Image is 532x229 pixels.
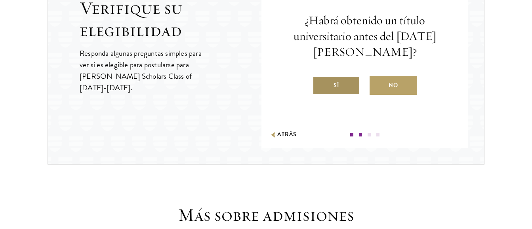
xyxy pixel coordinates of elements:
font: Sí [334,80,339,90]
p: Responda algunas preguntas simples para ver si es elegible para postularse para [PERSON_NAME] Sch... [80,47,209,93]
button: Atrás [269,131,297,139]
font: No [389,80,398,90]
font: Atrás [277,130,297,138]
h3: Más sobre admisiones [143,204,389,226]
p: ¿Habrá obtenido un título universitario antes del [DATE][PERSON_NAME]? [285,13,444,60]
